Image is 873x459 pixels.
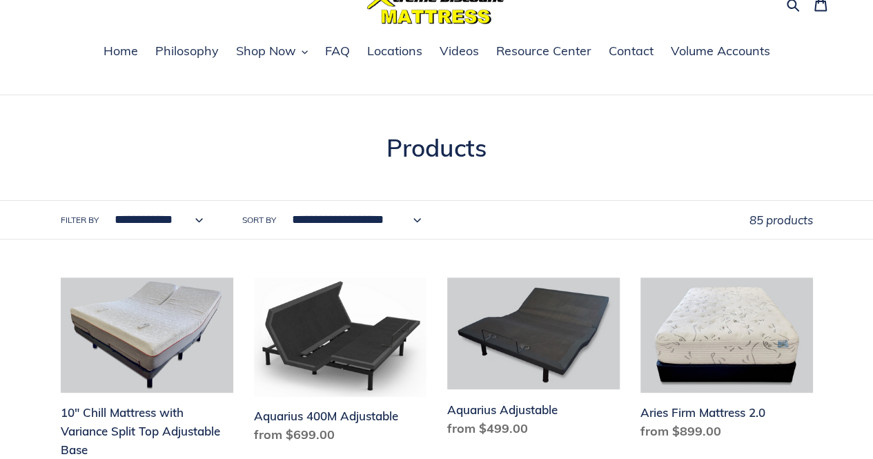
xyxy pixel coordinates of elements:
a: Volume Accounts [664,41,777,62]
a: Aries Firm Mattress 2.0 [640,277,813,446]
span: Videos [440,43,479,59]
span: Locations [367,43,422,59]
button: Shop Now [229,41,315,62]
span: Resource Center [496,43,591,59]
a: Videos [433,41,486,62]
span: Contact [609,43,654,59]
span: 85 products [749,213,813,227]
a: Resource Center [489,41,598,62]
a: Home [97,41,145,62]
a: Locations [360,41,429,62]
label: Sort by [242,214,276,226]
span: Home [104,43,138,59]
span: Shop Now [236,43,296,59]
a: Aquarius 400M Adjustable [254,277,426,449]
span: Philosophy [155,43,219,59]
a: FAQ [318,41,357,62]
label: Filter by [61,214,99,226]
a: Philosophy [148,41,226,62]
span: Volume Accounts [671,43,770,59]
a: Contact [602,41,660,62]
span: FAQ [325,43,350,59]
span: Products [386,133,487,163]
a: Aquarius Adjustable [447,277,620,442]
